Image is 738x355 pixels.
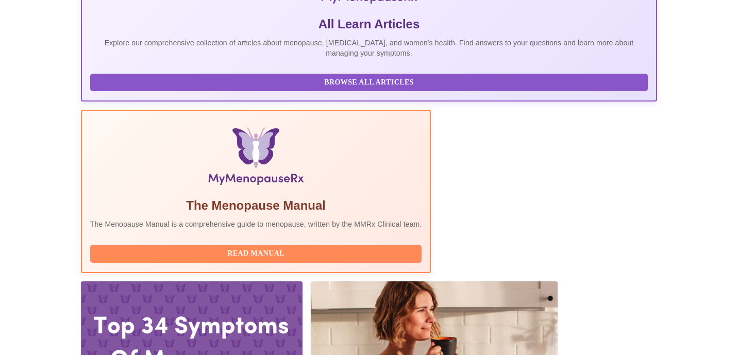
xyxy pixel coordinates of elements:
p: The Menopause Manual is a comprehensive guide to menopause, written by the MMRx Clinical team. [90,219,422,229]
a: Read Manual [90,248,425,257]
img: Menopause Manual [143,127,369,189]
h5: The Menopause Manual [90,197,422,214]
span: Browse All Articles [100,76,638,89]
button: Browse All Articles [90,74,648,92]
button: Read Manual [90,245,422,263]
span: Read Manual [100,247,412,260]
p: Explore our comprehensive collection of articles about menopause, [MEDICAL_DATA], and women's hea... [90,38,648,58]
h5: All Learn Articles [90,16,648,32]
a: Browse All Articles [90,77,650,86]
